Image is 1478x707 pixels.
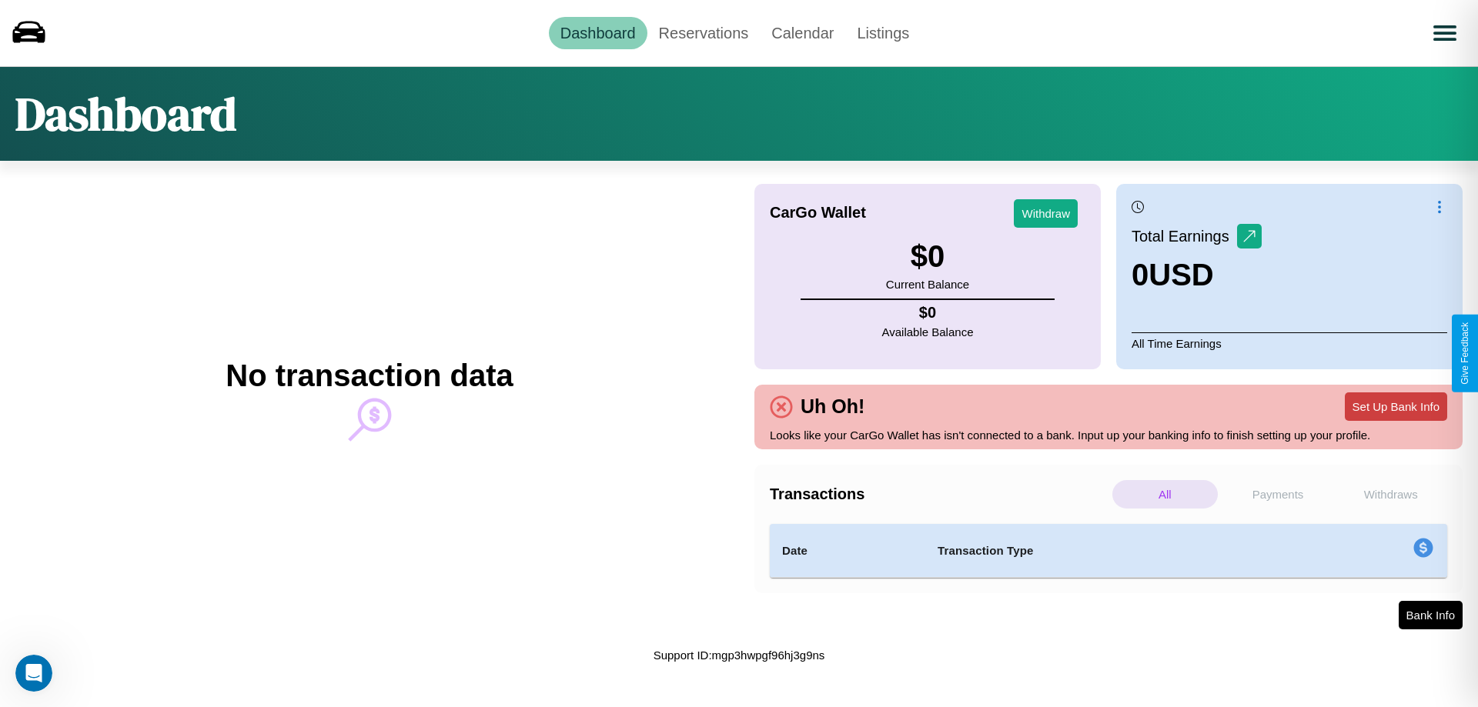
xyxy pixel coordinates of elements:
[654,645,825,665] p: Support ID: mgp3hwpgf96hj3g9ns
[782,542,913,560] h4: Date
[1345,392,1447,421] button: Set Up Bank Info
[647,17,761,49] a: Reservations
[1132,332,1447,354] p: All Time Earnings
[1399,601,1463,629] button: Bank Info
[770,204,866,222] h4: CarGo Wallet
[770,425,1447,445] p: Looks like your CarGo Wallet has isn't connected to a bank. Input up your banking info to finish ...
[1014,199,1078,228] button: Withdraw
[1460,322,1470,385] div: Give Feedback
[845,17,921,49] a: Listings
[15,82,236,145] h1: Dashboard
[1112,480,1218,509] p: All
[882,322,974,342] p: Available Balance
[1423,12,1466,55] button: Open menu
[549,17,647,49] a: Dashboard
[886,274,969,295] p: Current Balance
[1132,258,1262,292] h3: 0 USD
[770,524,1447,578] table: simple table
[1132,222,1237,250] p: Total Earnings
[226,359,513,393] h2: No transaction data
[938,542,1287,560] h4: Transaction Type
[1338,480,1443,509] p: Withdraws
[1226,480,1331,509] p: Payments
[15,655,52,692] iframe: Intercom live chat
[886,239,969,274] h3: $ 0
[882,304,974,322] h4: $ 0
[793,395,872,418] h4: Uh Oh!
[770,485,1108,503] h4: Transactions
[760,17,845,49] a: Calendar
